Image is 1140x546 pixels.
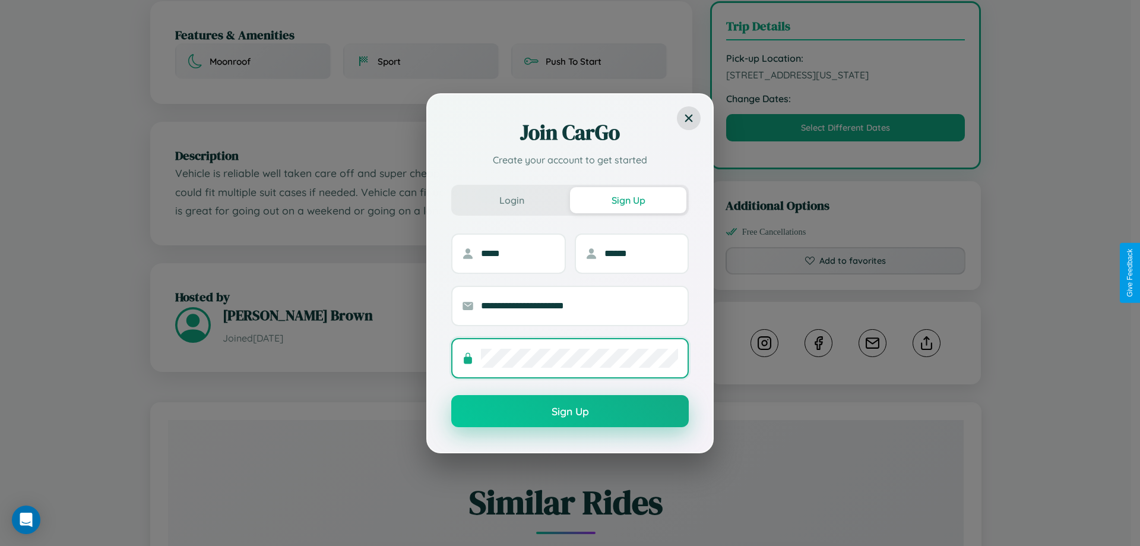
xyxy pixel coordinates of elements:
[451,153,689,167] p: Create your account to get started
[12,506,40,534] div: Open Intercom Messenger
[451,395,689,427] button: Sign Up
[1126,249,1134,297] div: Give Feedback
[454,187,570,213] button: Login
[570,187,686,213] button: Sign Up
[451,118,689,147] h2: Join CarGo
